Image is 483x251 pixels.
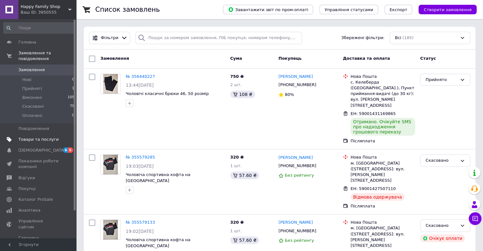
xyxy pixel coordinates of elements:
span: Створити замовлення [424,7,472,12]
div: Нова Пошта [351,220,415,225]
button: Чат з покупцем [469,212,481,225]
a: Чоловіча спортивна кофта на [GEOGRAPHIC_DATA] [126,237,190,248]
span: Оплачені [22,113,42,119]
span: Cума [230,56,242,61]
div: м. [GEOGRAPHIC_DATA] ([STREET_ADDRESS]: вул. [PERSON_NAME][STREET_ADDRESS] [351,160,415,184]
input: Пошук [3,22,75,34]
span: Замовлення [100,56,129,61]
img: Фото товару [103,155,118,174]
span: Відгуки [18,175,35,181]
span: Гаманець компанії [18,235,59,247]
a: № 355579133 [126,220,155,225]
span: (185) [402,35,413,40]
div: с. Келеберда ([GEOGRAPHIC_DATA].), Пункт приймання-видачі (до 30 кг): вул. [PERSON_NAME][STREET_A... [351,79,415,108]
span: 0 [72,77,74,83]
a: Чоловічі класичні брюки 46, 50 розмір [126,91,209,96]
input: Пошук за номером замовлення, ПІБ покупця, номером телефону, Email, номером накладної [135,32,302,44]
span: Завантажити звіт по пром-оплаті [228,7,308,12]
div: [PHONE_NUMBER] [277,227,318,235]
span: Замовлення та повідомлення [18,50,76,62]
span: Повідомлення [18,126,49,132]
span: Нові [22,77,31,83]
a: № 356440227 [126,74,155,79]
div: Ваш ID: 3950555 [21,10,76,15]
span: Всі [395,35,401,41]
span: 5 [68,147,73,153]
span: Управління статусами [325,7,373,12]
a: № 355579285 [126,155,155,159]
div: 108 ₴ [230,91,255,98]
span: 79 [70,104,74,109]
div: 57.60 ₴ [230,172,259,179]
span: 1 шт. [230,163,242,168]
a: [PERSON_NAME] [278,74,313,80]
div: 57.60 ₴ [230,236,259,244]
div: Отримано. Очікуйте SMS про надходження грошового переказу [351,118,415,136]
h1: Список замовлень [95,6,160,13]
button: Експорт [385,5,413,14]
span: 105 [68,95,74,100]
a: Створити замовлення [412,7,477,12]
div: Відмова одержувача [351,193,405,201]
div: Прийнято [426,77,457,83]
span: 13:44[DATE] [126,83,154,88]
span: Фільтри [101,35,118,41]
div: Очікує оплати [420,234,465,242]
span: Аналітика [18,207,40,213]
span: Доставка та оплата [343,56,390,61]
div: [PHONE_NUMBER] [277,162,318,170]
span: Виконані [22,95,42,100]
button: Управління статусами [319,5,378,14]
span: [DEMOGRAPHIC_DATA] [18,147,65,153]
span: 1 шт. [230,228,242,233]
span: Товари та послуги [18,137,59,142]
span: Прийняті [22,86,42,92]
span: 6 [63,147,68,153]
span: ЕН: 59001427507110 [351,186,396,191]
a: [PERSON_NAME] [278,155,313,161]
span: 19:02[DATE] [126,229,154,234]
span: 320 ₴ [230,220,244,225]
span: 80% [285,92,294,97]
button: Завантажити звіт по пром-оплаті [223,5,313,14]
div: м. [GEOGRAPHIC_DATA] ([STREET_ADDRESS]: вул. [PERSON_NAME][STREET_ADDRESS] [351,225,415,248]
span: Збережені фільтри: [341,35,385,41]
img: Фото товару [103,220,118,240]
span: 1 [72,86,74,92]
span: Експорт [390,7,407,12]
img: Фото товару [103,74,118,94]
span: Статус [420,56,436,61]
span: Покупець [278,56,302,61]
div: Нова Пошта [351,74,415,79]
span: Без рейтингу [285,173,314,178]
span: 2 шт. [230,82,242,87]
span: 19:03[DATE] [126,164,154,169]
div: Післяплата [351,203,415,209]
span: ЕН: 59001431169865 [351,111,396,116]
a: [PERSON_NAME] [278,220,313,226]
a: Фото товару [100,154,121,175]
a: Фото товару [100,220,121,240]
span: Замовлення [18,67,45,73]
a: Фото товару [100,74,121,94]
span: Скасовані [22,104,44,109]
div: [PHONE_NUMBER] [277,81,318,89]
div: Скасовано [426,157,457,164]
span: Happy Family Shop [21,4,68,10]
span: 750 ₴ [230,74,244,79]
span: Без рейтингу [285,238,314,243]
div: Скасовано [426,222,457,229]
button: Створити замовлення [419,5,477,14]
a: Чоловіча спортивна кофта на [GEOGRAPHIC_DATA] [126,172,190,183]
span: Головна [18,39,36,45]
span: 320 ₴ [230,155,244,159]
span: 0 [72,113,74,119]
span: Управління сайтом [18,218,59,230]
span: Покупці [18,186,36,192]
div: Післяплата [351,138,415,144]
span: Показники роботи компанії [18,158,59,170]
div: Нова Пошта [351,154,415,160]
